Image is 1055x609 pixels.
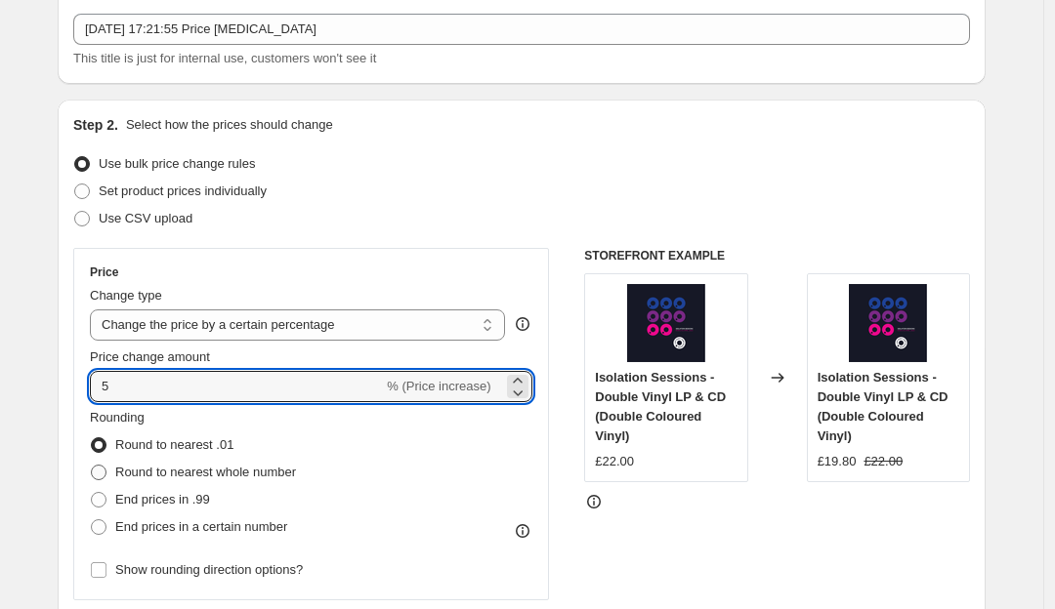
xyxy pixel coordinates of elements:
[387,379,490,393] span: % (Price increase)
[115,519,287,534] span: End prices in a certain number
[818,370,949,443] span: Isolation Sessions - Double Vinyl LP & CD (Double Coloured Vinyl)
[115,465,296,479] span: Round to nearest whole number
[818,452,857,471] div: £19.80
[513,314,532,334] div: help
[99,183,267,198] span: Set product prices individually
[90,371,383,402] input: -15
[90,264,118,280] h3: Price
[126,115,333,135] p: Select how the prices should change
[73,115,118,135] h2: Step 2.
[99,156,255,171] span: Use bulk price change rules
[73,51,376,65] span: This title is just for internal use, customers won't see it
[627,284,705,362] img: Isolation-proof-1_80x.png
[595,452,634,471] div: £22.00
[115,437,233,452] span: Round to nearest .01
[90,410,145,425] span: Rounding
[584,248,970,264] h6: STOREFRONT EXAMPLE
[99,211,192,225] span: Use CSV upload
[864,452,903,471] strike: £22.00
[90,288,162,303] span: Change type
[90,349,210,364] span: Price change amount
[849,284,927,362] img: Isolation-proof-1_80x.png
[115,492,210,507] span: End prices in .99
[115,562,303,577] span: Show rounding direction options?
[73,14,970,45] input: 30% off holiday sale
[595,370,726,443] span: Isolation Sessions - Double Vinyl LP & CD (Double Coloured Vinyl)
